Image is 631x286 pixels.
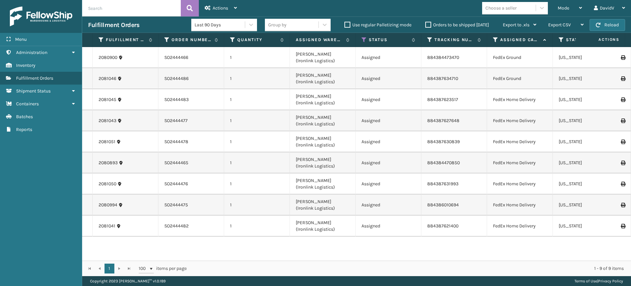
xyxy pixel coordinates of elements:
[558,5,569,11] span: Mode
[224,68,290,89] td: 1
[427,76,458,81] a: 884387634710
[356,89,421,110] td: Assigned
[427,160,460,166] a: 884384470850
[487,216,553,237] td: FedEx Home Delivery
[224,173,290,195] td: 1
[158,110,224,131] td: SO2444477
[213,5,228,11] span: Actions
[503,22,529,28] span: Export to .xls
[224,152,290,173] td: 1
[224,47,290,68] td: 1
[553,131,619,152] td: [US_STATE]
[574,279,597,283] a: Terms of Use
[427,139,460,144] a: 884387630839
[172,37,211,43] label: Order Number
[99,75,116,82] a: 2081046
[196,265,624,272] div: 1 - 9 of 9 items
[158,152,224,173] td: SO2444465
[290,68,356,89] td: [PERSON_NAME] (Ironlink Logistics)
[427,97,458,102] a: 884387623517
[434,37,474,43] label: Tracking Number
[99,96,116,103] a: 2081045
[158,173,224,195] td: SO2444476
[105,264,114,273] a: 1
[290,152,356,173] td: [PERSON_NAME] (Ironlink Logistics)
[16,50,47,55] span: Administration
[344,22,411,28] label: Use regular Palletizing mode
[356,131,421,152] td: Assigned
[553,173,619,195] td: [US_STATE]
[10,7,72,26] img: logo
[356,173,421,195] td: Assigned
[16,101,39,107] span: Containers
[99,223,115,229] a: 2081041
[487,47,553,68] td: FedEx Ground
[16,114,33,119] span: Batches
[290,89,356,110] td: [PERSON_NAME] (Ironlink Logistics)
[487,68,553,89] td: FedEx Ground
[290,173,356,195] td: [PERSON_NAME] (Ironlink Logistics)
[425,22,489,28] label: Orders to be shipped [DATE]
[427,55,459,60] a: 884384473470
[574,276,623,286] div: |
[621,76,625,81] i: Print Label
[553,110,619,131] td: [US_STATE]
[90,276,166,286] p: Copyright 2023 [PERSON_NAME]™ v 1.0.189
[224,216,290,237] td: 1
[296,37,343,43] label: Assigned Warehouse
[15,37,27,42] span: Menu
[16,88,51,94] span: Shipment Status
[139,264,187,273] span: items per page
[158,131,224,152] td: SO2444478
[621,55,625,60] i: Print Label
[99,160,118,166] a: 2080893
[487,152,553,173] td: FedEx Home Delivery
[356,195,421,216] td: Assigned
[16,75,53,81] span: Fulfillment Orders
[485,5,517,12] div: Choose a seller
[427,181,458,187] a: 884387631993
[578,34,623,45] span: Actions
[99,181,116,187] a: 2081050
[487,195,553,216] td: FedEx Home Delivery
[99,117,116,124] a: 2081043
[290,131,356,152] td: [PERSON_NAME] (Ironlink Logistics)
[487,89,553,110] td: FedEx Home Delivery
[487,173,553,195] td: FedEx Home Delivery
[553,152,619,173] td: [US_STATE]
[99,202,117,208] a: 2080994
[224,195,290,216] td: 1
[621,224,625,228] i: Print Label
[158,47,224,68] td: SO2444466
[356,47,421,68] td: Assigned
[99,54,117,61] a: 2080900
[290,110,356,131] td: [PERSON_NAME] (Ironlink Logistics)
[621,182,625,186] i: Print Label
[621,97,625,102] i: Print Label
[224,89,290,110] td: 1
[566,37,606,43] label: State
[590,19,625,31] button: Reload
[224,131,290,152] td: 1
[553,68,619,89] td: [US_STATE]
[621,140,625,144] i: Print Label
[158,89,224,110] td: SO2444483
[88,21,139,29] h3: Fulfillment Orders
[224,110,290,131] td: 1
[99,139,115,145] a: 2081051
[548,22,571,28] span: Export CSV
[356,110,421,131] td: Assigned
[290,47,356,68] td: [PERSON_NAME] (Ironlink Logistics)
[621,161,625,165] i: Print Label
[139,265,149,272] span: 100
[427,118,459,123] a: 884387627648
[427,223,458,229] a: 884387621400
[158,195,224,216] td: SO2444475
[356,68,421,89] td: Assigned
[356,152,421,173] td: Assigned
[268,21,287,28] div: Group by
[16,127,32,132] span: Reports
[237,37,277,43] label: Quantity
[290,216,356,237] td: [PERSON_NAME] (Ironlink Logistics)
[195,21,245,28] div: Last 90 Days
